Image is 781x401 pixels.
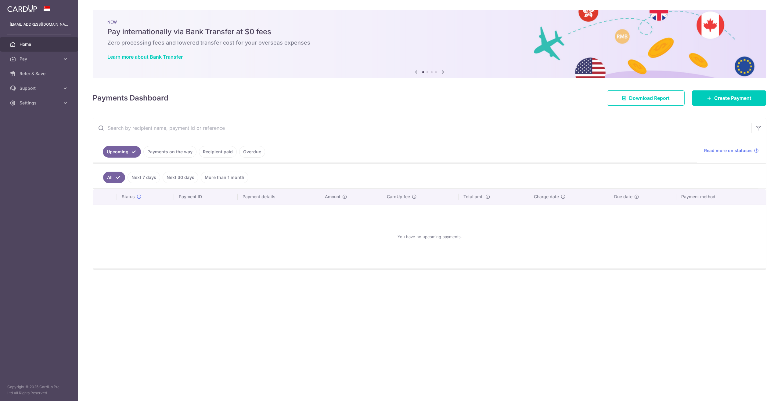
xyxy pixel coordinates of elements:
p: NEW [107,20,752,24]
div: You have no upcoming payments. [101,210,758,264]
a: Next 30 days [163,172,198,183]
span: Refer & Save [20,71,60,77]
span: Settings [20,100,60,106]
span: Read more on statuses [704,148,753,154]
span: Due date [614,194,632,200]
a: Payments on the way [143,146,196,158]
a: Read more on statuses [704,148,759,154]
a: Overdue [239,146,265,158]
th: Payment details [238,189,320,205]
span: Pay [20,56,60,62]
a: Download Report [607,90,685,106]
span: Charge date [534,194,559,200]
span: Download Report [629,94,670,102]
a: Recipient paid [199,146,237,158]
h6: Zero processing fees and lowered transfer cost for your overseas expenses [107,39,752,46]
span: Status [122,194,135,200]
a: Create Payment [692,90,766,106]
th: Payment ID [174,189,237,205]
input: Search by recipient name, payment id or reference [93,118,751,138]
h5: Pay internationally via Bank Transfer at $0 fees [107,27,752,37]
span: Create Payment [714,94,751,102]
th: Payment method [676,189,766,205]
a: Learn more about Bank Transfer [107,54,183,60]
span: Home [20,41,60,47]
span: Amount [325,194,340,200]
span: Total amt. [463,194,484,200]
p: [EMAIL_ADDRESS][DOMAIN_NAME] [10,21,68,27]
a: Next 7 days [128,172,160,183]
a: Upcoming [103,146,141,158]
a: More than 1 month [201,172,248,183]
span: CardUp fee [387,194,410,200]
img: Bank transfer banner [93,10,766,78]
h4: Payments Dashboard [93,93,168,104]
a: All [103,172,125,183]
img: CardUp [7,5,37,12]
span: Support [20,85,60,91]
